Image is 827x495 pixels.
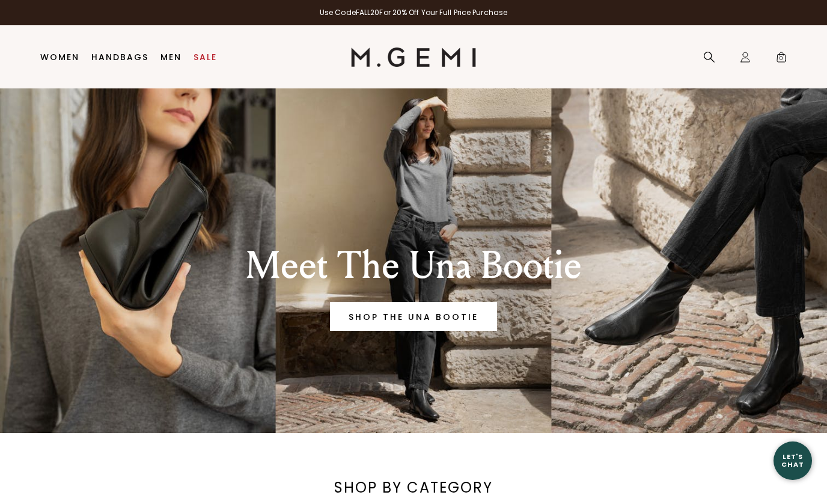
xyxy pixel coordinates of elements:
img: M.Gemi [351,48,477,67]
a: Men [160,52,182,62]
a: Sale [194,52,217,62]
strong: FALL20 [356,7,380,17]
a: Banner primary button [330,302,497,331]
a: Handbags [91,52,148,62]
a: Women [40,52,79,62]
div: Let's Chat [774,453,812,468]
div: Meet The Una Bootie [191,244,636,287]
span: 0 [775,54,787,66]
